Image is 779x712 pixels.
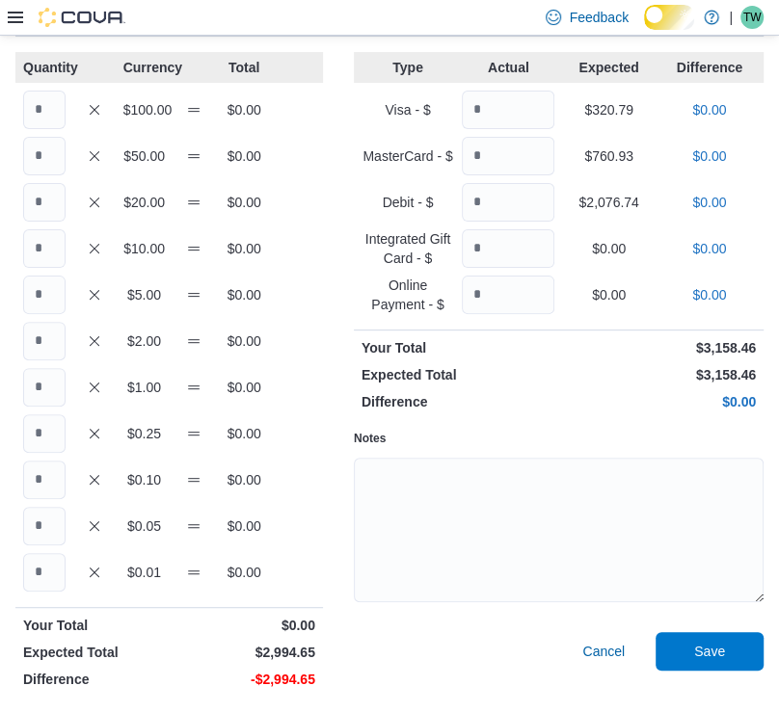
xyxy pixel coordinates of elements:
p: Visa - $ [362,100,454,119]
p: $1.00 [123,378,166,397]
p: $20.00 [123,193,166,212]
p: $0.00 [663,146,756,166]
p: Expected [562,58,655,77]
p: $0.00 [562,285,655,304]
p: Difference [362,392,555,411]
p: MasterCard - $ [362,146,454,166]
input: Quantity [462,183,554,222]
input: Quantity [462,137,554,175]
input: Quantity [23,276,66,314]
p: $0.00 [223,193,265,212]
p: $2,076.74 [562,193,655,212]
p: $3,158.46 [562,365,756,384]
p: Expected Total [362,365,555,384]
input: Quantity [462,276,554,314]
p: $0.00 [223,100,265,119]
p: Difference [23,670,165,689]
button: Save [656,632,764,671]
p: $0.01 [123,563,166,582]
input: Dark Mode [644,5,694,30]
p: $0.00 [663,100,756,119]
p: Your Total [23,616,165,635]
p: Integrated Gift Card - $ [362,229,454,268]
span: Save [694,642,725,661]
span: TW [743,6,762,29]
p: $0.00 [223,563,265,582]
p: $0.00 [173,616,314,635]
p: $50.00 [123,146,166,166]
p: $10.00 [123,239,166,258]
p: $0.00 [223,285,265,304]
p: $0.00 [223,424,265,443]
input: Quantity [23,229,66,268]
p: $0.10 [123,470,166,489]
p: Currency [123,58,166,77]
p: Total [223,58,265,77]
p: $3,158.46 [562,338,756,357]
p: $0.00 [223,470,265,489]
p: $0.05 [123,516,166,536]
label: Notes [354,431,386,446]
input: Quantity [462,91,554,129]
input: Quantity [23,368,66,407]
p: Type [362,58,454,77]
p: $2.00 [123,331,166,351]
p: $0.00 [562,392,756,411]
p: $0.00 [663,285,756,304]
p: $0.00 [223,331,265,351]
input: Quantity [23,553,66,592]
p: $0.25 [123,424,166,443]
input: Quantity [462,229,554,268]
p: Difference [663,58,756,77]
p: -$2,994.65 [173,670,314,689]
img: Cova [39,8,125,27]
input: Quantity [23,414,66,453]
p: $0.00 [223,146,265,166]
p: Debit - $ [362,193,454,212]
p: Expected Total [23,643,165,662]
p: $320.79 [562,100,655,119]
p: $100.00 [123,100,166,119]
button: Cancel [575,632,632,671]
span: Dark Mode [644,30,645,31]
p: $0.00 [223,378,265,397]
p: $0.00 [223,516,265,536]
p: $760.93 [562,146,655,166]
span: Feedback [569,8,628,27]
p: Online Payment - $ [362,276,454,314]
p: $0.00 [223,239,265,258]
input: Quantity [23,91,66,129]
p: | [729,6,733,29]
p: $0.00 [663,193,756,212]
p: Quantity [23,58,66,77]
p: Actual [462,58,554,77]
input: Quantity [23,461,66,499]
input: Quantity [23,322,66,360]
p: $0.00 [663,239,756,258]
div: Tre Willis [740,6,764,29]
p: $2,994.65 [173,643,314,662]
input: Quantity [23,507,66,545]
input: Quantity [23,183,66,222]
p: $0.00 [562,239,655,258]
p: Your Total [362,338,555,357]
span: Cancel [582,642,625,661]
input: Quantity [23,137,66,175]
p: $5.00 [123,285,166,304]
